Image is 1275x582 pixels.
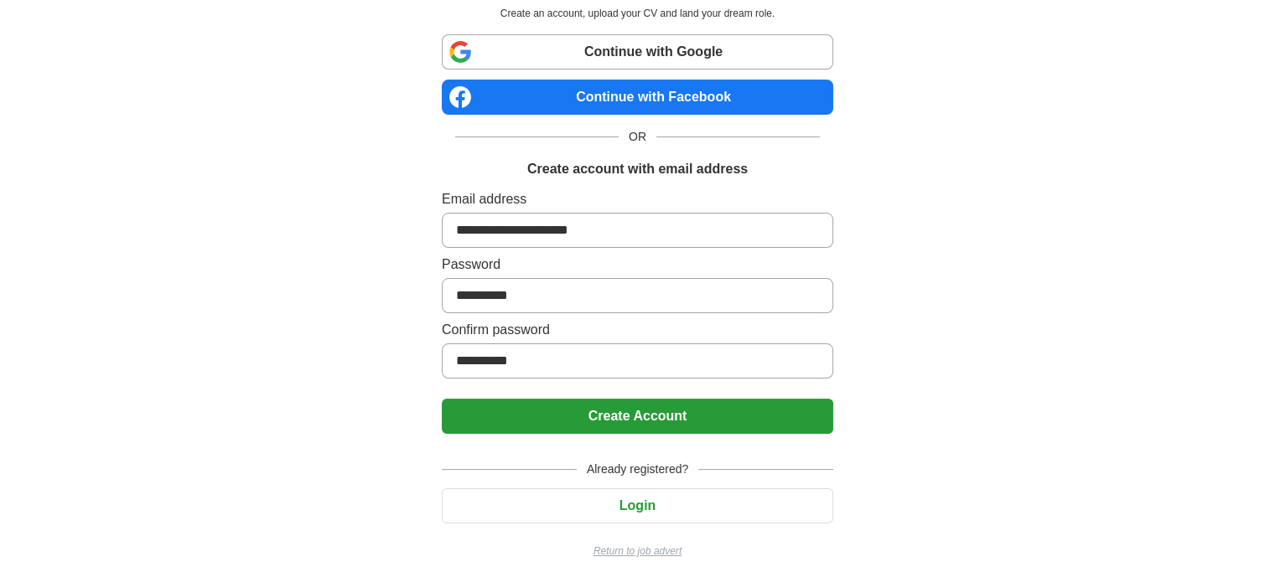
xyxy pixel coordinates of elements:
a: Continue with Facebook [442,80,833,115]
a: Login [442,498,833,512]
label: Password [442,255,833,275]
a: Return to job advert [442,543,833,559]
label: Email address [442,189,833,209]
a: Continue with Google [442,34,833,70]
p: Create an account, upload your CV and land your dream role. [445,6,830,21]
button: Login [442,488,833,523]
label: Confirm password [442,320,833,340]
span: Already registered? [577,461,698,478]
button: Create Account [442,399,833,434]
h1: Create account with email address [527,159,748,179]
span: OR [619,128,656,146]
